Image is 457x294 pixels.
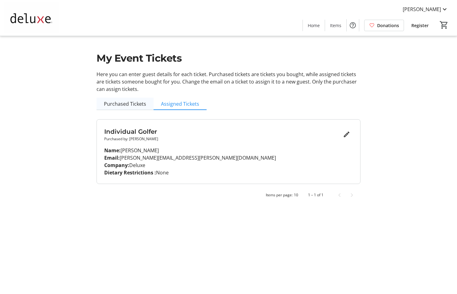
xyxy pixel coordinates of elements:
h3: Individual Golfer [104,127,340,136]
span: Assigned Tickets [161,101,199,106]
div: 10 [294,192,298,198]
img: Deluxe Corporation 's Logo [4,2,59,33]
p: [PERSON_NAME][EMAIL_ADDRESS][PERSON_NAME][DOMAIN_NAME] [104,154,353,161]
span: [PERSON_NAME] [403,6,441,13]
p: Deluxe [104,161,353,169]
mat-paginator: Select page [97,189,360,201]
a: Home [303,20,325,31]
h1: My Event Tickets [97,51,360,66]
strong: Name: [104,147,121,154]
button: Help [347,19,359,31]
span: Purchased Tickets [104,101,146,106]
button: Edit [340,128,353,141]
p: None [104,169,353,176]
a: Items [325,20,346,31]
span: Home [308,22,320,29]
a: Register [406,20,434,31]
span: Donations [377,22,399,29]
div: Items per page: [266,192,293,198]
button: Next page [346,189,358,201]
span: Items [330,22,341,29]
button: Cart [438,19,450,31]
strong: Dietary Restrictions : [104,169,156,176]
p: Here you can enter guest details for each ticket. Purchased tickets are tickets you bought, while... [97,71,360,93]
strong: Email: [104,154,120,161]
button: Previous page [333,189,346,201]
span: Register [411,22,429,29]
p: [PERSON_NAME] [104,147,353,154]
div: 1 – 1 of 1 [308,192,323,198]
strong: Company: [104,162,129,169]
a: Donations [364,20,404,31]
p: Purchased by: [PERSON_NAME] [104,136,340,142]
button: [PERSON_NAME] [398,4,453,14]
